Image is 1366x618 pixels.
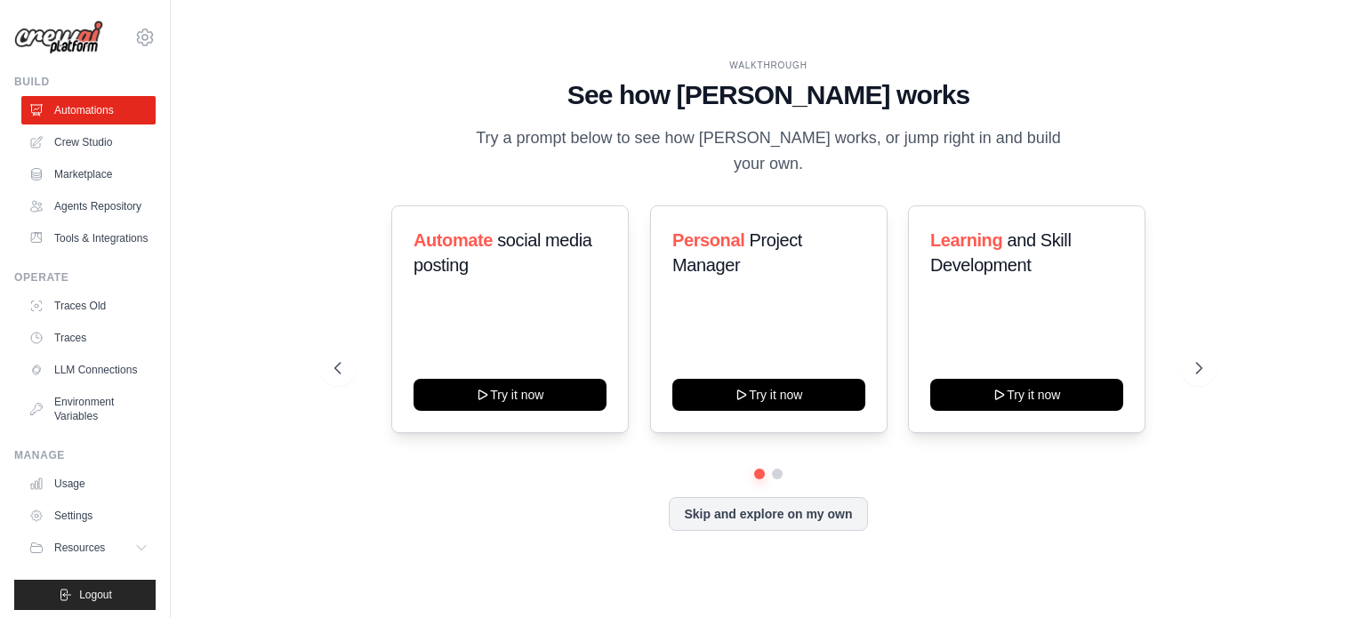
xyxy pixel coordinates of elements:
[14,20,103,54] img: Logo
[21,388,156,430] a: Environment Variables
[79,588,112,602] span: Logout
[672,379,865,411] button: Try it now
[21,128,156,157] a: Crew Studio
[930,379,1123,411] button: Try it now
[334,79,1202,111] h1: See how [PERSON_NAME] works
[21,356,156,384] a: LLM Connections
[414,230,592,275] span: social media posting
[21,470,156,498] a: Usage
[669,497,867,531] button: Skip and explore on my own
[930,230,1002,250] span: Learning
[414,379,607,411] button: Try it now
[414,230,493,250] span: Automate
[21,192,156,221] a: Agents Repository
[672,230,744,250] span: Personal
[21,502,156,530] a: Settings
[14,75,156,89] div: Build
[21,292,156,320] a: Traces Old
[14,448,156,462] div: Manage
[14,580,156,610] button: Logout
[14,270,156,285] div: Operate
[54,541,105,555] span: Resources
[21,160,156,189] a: Marketplace
[334,59,1202,72] div: WALKTHROUGH
[21,96,156,124] a: Automations
[21,224,156,253] a: Tools & Integrations
[672,230,802,275] span: Project Manager
[21,324,156,352] a: Traces
[470,125,1067,178] p: Try a prompt below to see how [PERSON_NAME] works, or jump right in and build your own.
[21,534,156,562] button: Resources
